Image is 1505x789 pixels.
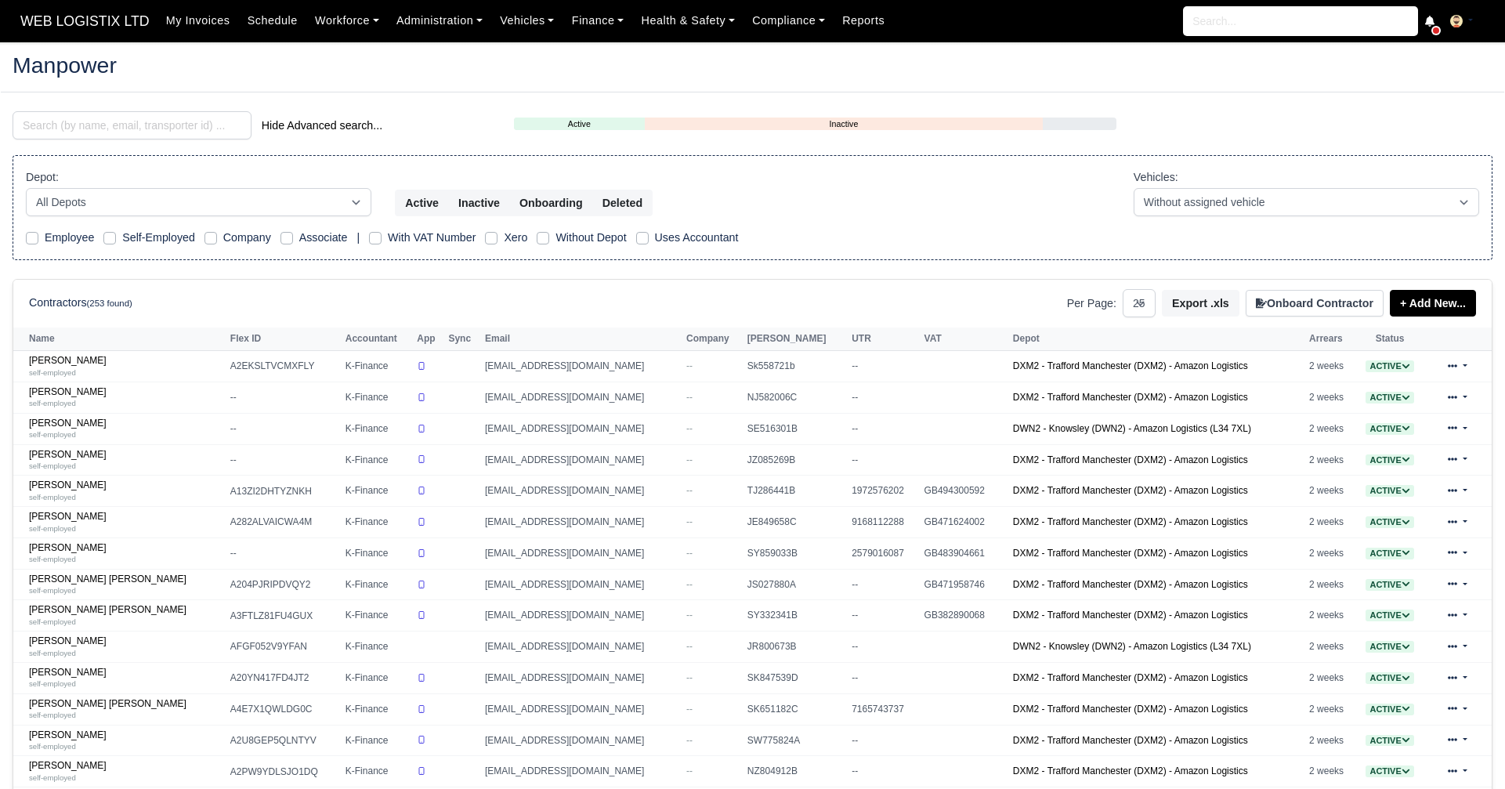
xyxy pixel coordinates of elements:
[29,355,222,378] a: [PERSON_NAME] self-employed
[29,742,76,751] small: self-employed
[686,360,693,371] span: --
[686,610,693,621] span: --
[921,600,1009,632] td: GB382890068
[686,516,693,527] span: --
[299,229,348,247] label: Associate
[226,382,342,414] td: --
[13,6,157,37] a: WEB LOGISTIX LTD
[1366,516,1413,528] span: Active
[743,413,848,444] td: SE516301B
[1366,360,1413,372] span: Active
[226,507,342,538] td: A282ALVAICWA4M
[226,632,342,663] td: AFGF052V9YFAN
[848,382,920,414] td: --
[686,672,693,683] span: --
[251,112,393,139] button: Hide Advanced search...
[481,413,682,444] td: [EMAIL_ADDRESS][DOMAIN_NAME]
[686,641,693,652] span: --
[29,296,132,309] h6: Contractors
[848,693,920,725] td: 7165743737
[848,507,920,538] td: 9168112288
[342,632,414,663] td: K-Finance
[1305,537,1356,569] td: 2 weeks
[1305,507,1356,538] td: 2 weeks
[743,663,848,694] td: SK847539D
[226,328,342,351] th: Flex ID
[29,449,222,472] a: [PERSON_NAME] self-employed
[226,693,342,725] td: A4E7X1QWLDG0C
[1305,382,1356,414] td: 2 weeks
[226,444,342,476] td: --
[29,604,222,627] a: [PERSON_NAME] [PERSON_NAME] self-employed
[29,667,222,689] a: [PERSON_NAME] self-employed
[1305,413,1356,444] td: 2 weeks
[1013,454,1248,465] a: DXM2 - Trafford Manchester (DXM2) - Amazon Logistics
[686,485,693,496] span: --
[555,229,626,247] label: Without Depot
[563,5,633,36] a: Finance
[226,537,342,569] td: --
[848,444,920,476] td: --
[29,368,76,377] small: self-employed
[29,386,222,409] a: [PERSON_NAME] self-employed
[1305,444,1356,476] td: 2 weeks
[226,413,342,444] td: --
[686,765,693,776] span: --
[1366,392,1413,404] span: Active
[491,5,563,36] a: Vehicles
[226,600,342,632] td: A3FTLZ81FU4GUX
[743,351,848,382] td: Sk558721b
[848,725,920,756] td: --
[29,399,76,407] small: self-employed
[481,537,682,569] td: [EMAIL_ADDRESS][DOMAIN_NAME]
[743,693,848,725] td: SK651182C
[848,663,920,694] td: --
[29,542,222,565] a: [PERSON_NAME] self-employed
[743,382,848,414] td: NJ582006C
[1305,569,1356,600] td: 2 weeks
[1384,290,1476,317] div: + Add New...
[342,328,414,351] th: Accountant
[29,617,76,626] small: self-employed
[1366,579,1413,590] a: Active
[342,476,414,507] td: K-Finance
[29,760,222,783] a: [PERSON_NAME] self-employed
[29,493,76,501] small: self-employed
[686,454,693,465] span: --
[1013,765,1248,776] a: DXM2 - Trafford Manchester (DXM2) - Amazon Logistics
[1366,454,1413,465] a: Active
[686,423,693,434] span: --
[632,5,743,36] a: Health & Safety
[686,704,693,715] span: --
[921,507,1009,538] td: GB471624002
[743,444,848,476] td: JZ085269B
[481,507,682,538] td: [EMAIL_ADDRESS][DOMAIN_NAME]
[481,569,682,600] td: [EMAIL_ADDRESS][DOMAIN_NAME]
[226,476,342,507] td: A13ZI2DHTYZNKH
[743,600,848,632] td: SY332341B
[1366,423,1413,435] span: Active
[29,511,222,534] a: [PERSON_NAME] self-employed
[1,42,1504,92] div: Manpower
[645,118,1043,131] a: Inactive
[223,229,271,247] label: Company
[848,569,920,600] td: --
[848,476,920,507] td: 1972576202
[388,229,476,247] label: With VAT Number
[1162,290,1239,317] button: Export .xls
[157,5,239,36] a: My Invoices
[342,444,414,476] td: K-Finance
[686,392,693,403] span: --
[1013,672,1248,683] a: DXM2 - Trafford Manchester (DXM2) - Amazon Logistics
[1366,579,1413,591] span: Active
[29,586,76,595] small: self-employed
[1013,360,1248,371] a: DXM2 - Trafford Manchester (DXM2) - Amazon Logistics
[509,190,593,216] button: Onboarding
[356,231,360,244] span: |
[29,635,222,658] a: [PERSON_NAME] self-employed
[1366,485,1413,496] a: Active
[395,190,449,216] button: Active
[1390,290,1476,317] a: + Add New...
[834,5,893,36] a: Reports
[921,328,1009,351] th: VAT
